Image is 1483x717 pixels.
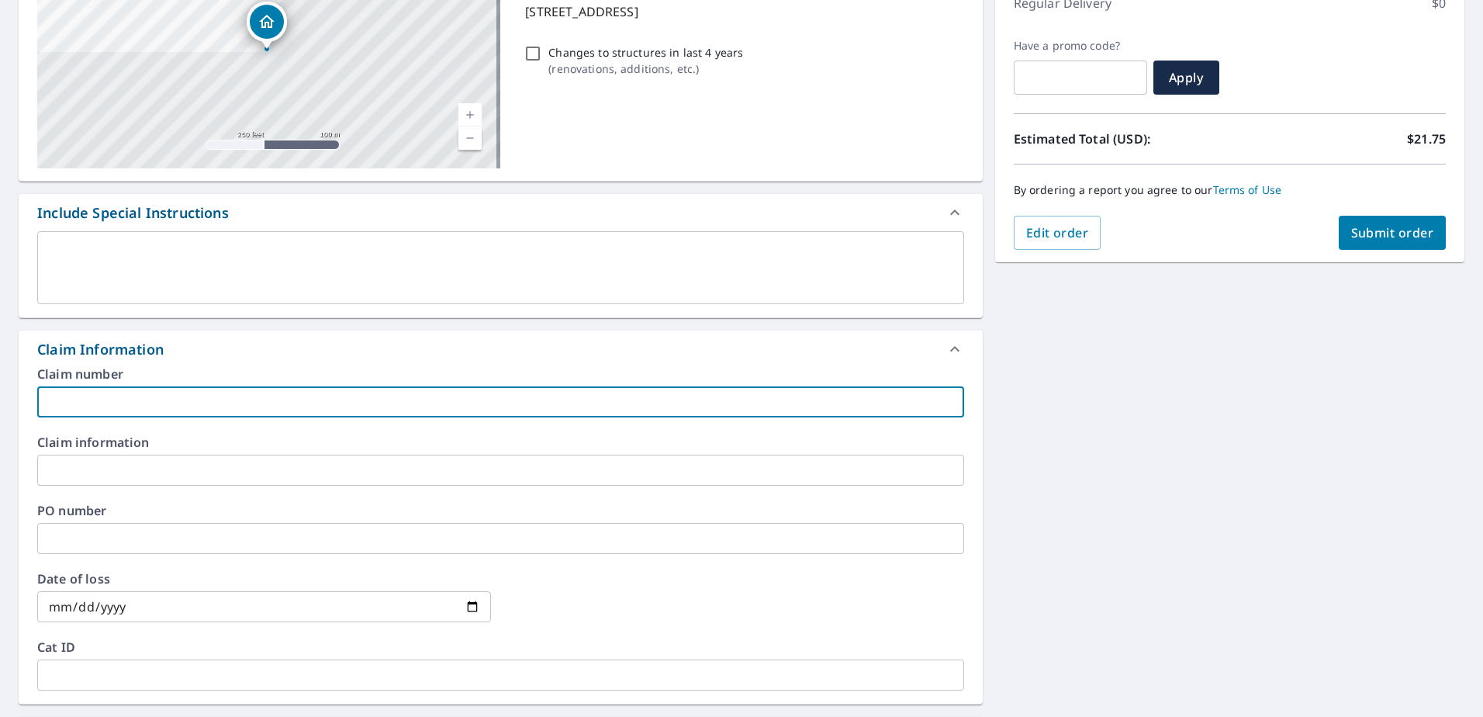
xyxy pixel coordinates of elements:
[37,504,964,517] label: PO number
[247,2,287,50] div: Dropped pin, building 1, Residential property, 3726 Moorings Ln Jacksonville, FL 32257
[37,641,964,653] label: Cat ID
[1014,39,1147,53] label: Have a promo code?
[37,339,164,360] div: Claim Information
[1351,224,1434,241] span: Submit order
[1014,216,1101,250] button: Edit order
[1014,183,1446,197] p: By ordering a report you agree to our
[37,368,964,380] label: Claim number
[1407,130,1446,148] p: $21.75
[458,126,482,150] a: Current Level 17, Zoom Out
[1339,216,1447,250] button: Submit order
[37,436,964,449] label: Claim information
[37,573,491,585] label: Date of loss
[548,44,743,61] p: Changes to structures in last 4 years
[548,61,743,77] p: ( renovations, additions, etc. )
[1213,182,1282,197] a: Terms of Use
[525,2,957,21] p: [STREET_ADDRESS]
[37,203,229,223] div: Include Special Instructions
[1026,224,1089,241] span: Edit order
[1166,69,1207,86] span: Apply
[19,194,983,231] div: Include Special Instructions
[458,103,482,126] a: Current Level 17, Zoom In
[19,331,983,368] div: Claim Information
[1014,130,1230,148] p: Estimated Total (USD):
[1153,61,1219,95] button: Apply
